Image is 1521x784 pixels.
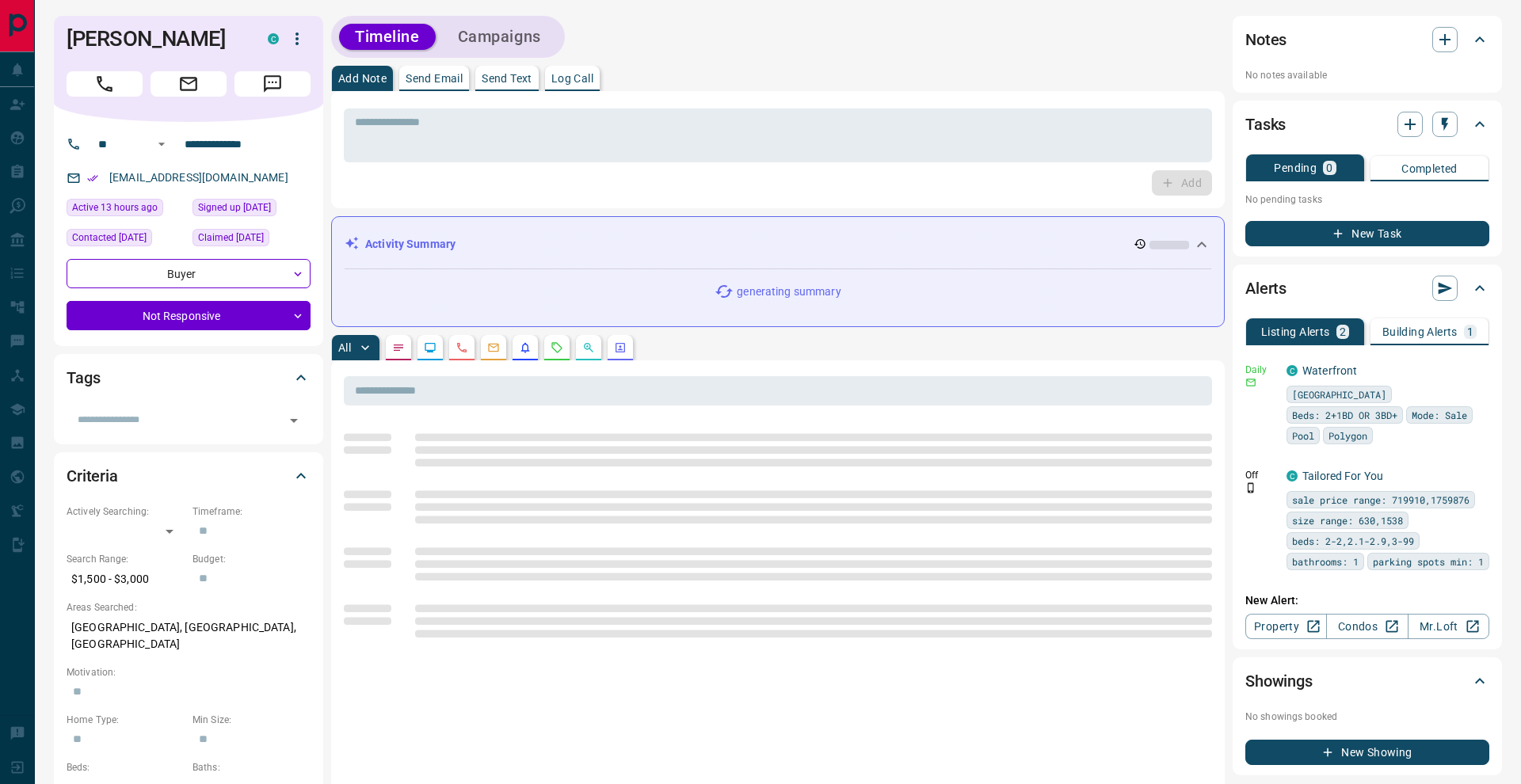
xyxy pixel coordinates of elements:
p: 0 [1326,162,1332,173]
p: Completed [1401,163,1458,174]
p: All [338,342,351,353]
div: Activity Summary [345,230,1211,259]
div: Notes [1245,21,1489,59]
svg: Email Verified [87,173,98,184]
svg: Email [1245,377,1256,388]
span: Message [234,71,311,97]
h2: Criteria [67,463,118,489]
button: Open [152,135,171,154]
p: [GEOGRAPHIC_DATA], [GEOGRAPHIC_DATA], [GEOGRAPHIC_DATA] [67,615,311,657]
span: Polygon [1328,428,1367,443]
h1: [PERSON_NAME] [67,26,244,51]
a: Waterfront [1302,364,1357,377]
span: Pool [1292,428,1314,443]
span: Beds: 2+1BD OR 3BD+ [1292,407,1397,423]
div: Buyer [67,259,311,288]
p: 1 [1467,326,1473,337]
p: Daily [1245,363,1277,377]
button: New Task [1245,221,1489,246]
button: Campaigns [442,24,557,50]
svg: Listing Alerts [519,341,532,354]
h2: Tags [67,365,100,390]
span: Mode: Sale [1412,407,1467,423]
p: Add Note [338,73,387,84]
p: Building Alerts [1382,326,1458,337]
p: Beds: [67,760,185,774]
div: Tasks [1245,105,1489,143]
div: condos.ca [1287,365,1298,376]
p: 2 [1340,326,1346,337]
p: Pending [1274,162,1317,173]
p: Search Range: [67,552,185,566]
div: condos.ca [268,33,279,44]
p: Budget: [193,552,311,566]
p: Log Call [551,73,593,84]
p: Send Text [482,73,532,84]
svg: Notes [392,341,405,354]
div: Showings [1245,662,1489,700]
div: Wed Apr 05 2023 [193,199,311,221]
span: size range: 630,1538 [1292,512,1403,528]
p: Off [1245,468,1277,482]
div: Criteria [67,457,311,495]
p: Timeframe: [193,504,311,519]
svg: Push Notification Only [1245,482,1256,493]
div: Tags [67,359,311,397]
p: generating summary [737,284,841,300]
svg: Requests [551,341,563,354]
button: Open [283,409,305,432]
button: New Showing [1245,740,1489,765]
div: Alerts [1245,269,1489,307]
h2: Showings [1245,668,1313,694]
p: Min Size: [193,713,311,727]
h2: Notes [1245,27,1287,52]
span: Email [151,71,227,97]
h2: Alerts [1245,276,1287,301]
span: Signed up [DATE] [198,200,271,215]
div: Mon Oct 13 2025 [67,199,185,221]
p: Baths: [193,760,311,774]
p: Activity Summary [365,236,456,253]
svg: Opportunities [582,341,595,354]
a: Property [1245,614,1327,639]
div: Wed Oct 08 2025 [67,229,185,251]
p: Areas Searched: [67,600,311,615]
p: $1,500 - $3,000 [67,566,185,592]
span: parking spots min: 1 [1373,554,1484,569]
span: bathrooms: 1 [1292,554,1359,569]
svg: Calls [456,341,468,354]
span: Contacted [DATE] [72,230,147,245]
span: sale price range: 719910,1759876 [1292,492,1470,508]
p: No notes available [1245,68,1489,82]
svg: Lead Browsing Activity [424,341,436,354]
a: Condos [1326,614,1408,639]
div: condos.ca [1287,470,1298,481]
p: No showings booked [1245,710,1489,724]
a: Tailored For You [1302,470,1383,482]
svg: Emails [487,341,500,354]
div: Wed Apr 05 2023 [193,229,311,251]
p: Home Type: [67,713,185,727]
div: Not Responsive [67,301,311,330]
button: Timeline [339,24,436,50]
span: Active 13 hours ago [72,200,158,215]
p: Listing Alerts [1261,326,1330,337]
h2: Tasks [1245,112,1286,137]
span: [GEOGRAPHIC_DATA] [1292,386,1386,402]
p: No pending tasks [1245,188,1489,211]
span: beds: 2-2,2.1-2.9,3-99 [1292,533,1414,549]
a: Mr.Loft [1408,614,1489,639]
p: Motivation: [67,665,311,679]
span: Call [67,71,143,97]
p: Actively Searching: [67,504,185,519]
p: Send Email [406,73,463,84]
p: New Alert: [1245,592,1489,609]
a: [EMAIL_ADDRESS][DOMAIN_NAME] [109,171,288,184]
span: Claimed [DATE] [198,230,264,245]
svg: Agent Actions [614,341,627,354]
